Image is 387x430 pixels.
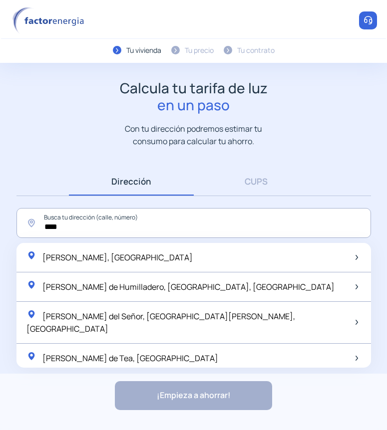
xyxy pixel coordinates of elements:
[26,280,36,290] img: location-pin-green.svg
[194,167,319,196] a: CUPS
[120,97,268,114] span: en un paso
[115,123,272,147] p: Con tu dirección podremos estimar tu consumo para calcular tu ahorro.
[42,353,218,364] span: [PERSON_NAME] de Tea, [GEOGRAPHIC_DATA]
[120,80,268,113] h1: Calcula tu tarifa de luz
[126,45,161,56] div: Tu vivienda
[356,255,358,260] img: arrow-next-item.svg
[42,281,335,292] span: [PERSON_NAME] de Humilladero, [GEOGRAPHIC_DATA], [GEOGRAPHIC_DATA]
[185,45,214,56] div: Tu precio
[363,15,373,25] img: llamar
[356,320,358,325] img: arrow-next-item.svg
[10,7,90,34] img: logo factor
[356,284,358,289] img: arrow-next-item.svg
[26,311,295,335] span: [PERSON_NAME] del Señor, [GEOGRAPHIC_DATA][PERSON_NAME], [GEOGRAPHIC_DATA]
[26,309,36,319] img: location-pin-green.svg
[42,252,193,263] span: [PERSON_NAME], [GEOGRAPHIC_DATA]
[237,45,275,56] div: Tu contrato
[69,167,194,196] a: Dirección
[26,250,36,260] img: location-pin-green.svg
[26,351,36,361] img: location-pin-green.svg
[356,356,358,361] img: arrow-next-item.svg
